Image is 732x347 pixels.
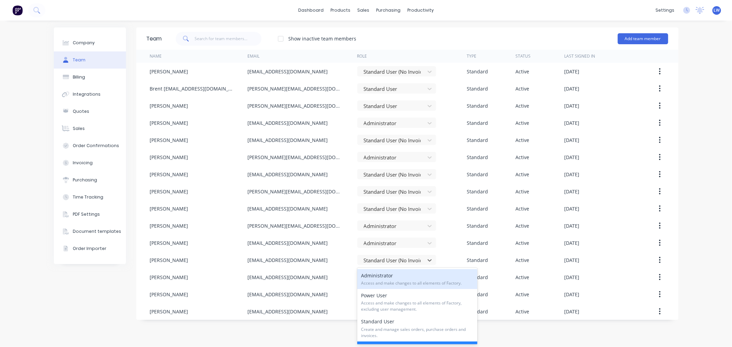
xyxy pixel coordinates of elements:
div: [DATE] [565,119,580,127]
img: Factory [12,5,23,15]
div: Standard [467,68,488,75]
div: Quotes [73,108,89,115]
button: Add team member [618,33,668,44]
div: Invoicing [73,160,93,166]
div: [PERSON_NAME][EMAIL_ADDRESS][DOMAIN_NAME] [247,154,344,161]
div: PDF Settings [73,211,100,217]
div: [DATE] [565,291,580,298]
div: Time Tracking [73,194,103,200]
button: Quotes [54,103,126,120]
div: Standard [467,239,488,247]
div: Active [515,308,529,315]
div: [DATE] [565,188,580,195]
div: Company [73,40,95,46]
button: Order Importer [54,240,126,257]
button: Time Tracking [54,189,126,206]
span: LW [714,7,720,13]
button: Invoicing [54,154,126,171]
div: Order Confirmations [73,143,119,149]
div: [EMAIL_ADDRESS][DOMAIN_NAME] [247,274,328,281]
div: Active [515,222,529,229]
a: dashboard [295,5,327,15]
button: Integrations [54,86,126,103]
div: Standard User [357,315,477,341]
div: Standard [467,154,488,161]
div: Name [150,53,162,59]
button: PDF Settings [54,206,126,223]
div: Team [73,57,85,63]
div: Sales [73,125,85,132]
div: Brent [EMAIL_ADDRESS][DOMAIN_NAME] [150,85,234,92]
div: settings [652,5,678,15]
div: Active [515,119,529,127]
div: [EMAIL_ADDRESS][DOMAIN_NAME] [247,308,328,315]
div: Standard [467,222,488,229]
div: [PERSON_NAME] [150,154,188,161]
div: Email [247,53,259,59]
div: Last signed in [565,53,595,59]
div: [PERSON_NAME] [150,136,188,144]
div: Standard [467,256,488,264]
div: [PERSON_NAME] [150,119,188,127]
div: [DATE] [565,136,580,144]
div: Document templates [73,228,121,235]
div: Active [515,291,529,298]
div: [PERSON_NAME] [150,308,188,315]
div: Active [515,136,529,144]
div: Standard [467,205,488,212]
div: [EMAIL_ADDRESS][DOMAIN_NAME] [247,68,328,75]
button: Company [54,34,126,51]
div: Role [357,53,367,59]
div: Active [515,239,529,247]
div: [PERSON_NAME][EMAIL_ADDRESS][DOMAIN_NAME] [247,188,344,195]
div: Active [515,256,529,264]
div: Standard [467,188,488,195]
div: Standard [467,291,488,298]
div: Standard [467,136,488,144]
div: [PERSON_NAME][EMAIL_ADDRESS][DOMAIN_NAME] [247,222,344,229]
div: [DATE] [565,171,580,178]
div: [PERSON_NAME] [150,274,188,281]
div: Standard [467,171,488,178]
div: [PERSON_NAME] [150,171,188,178]
button: Sales [54,120,126,137]
div: products [327,5,354,15]
div: [DATE] [565,239,580,247]
div: Standard [467,119,488,127]
button: Team [54,51,126,69]
div: [PERSON_NAME] [150,239,188,247]
div: Active [515,205,529,212]
div: Active [515,171,529,178]
div: [EMAIL_ADDRESS][DOMAIN_NAME] [247,256,328,264]
div: [PERSON_NAME][EMAIL_ADDRESS][DOMAIN_NAME] [247,102,344,109]
div: Standard [467,274,488,281]
div: [EMAIL_ADDRESS][DOMAIN_NAME] [247,291,328,298]
div: [DATE] [565,274,580,281]
div: [PERSON_NAME] [150,188,188,195]
button: Billing [54,69,126,86]
div: [PERSON_NAME] [150,205,188,212]
div: Standard [467,85,488,92]
div: Active [515,102,529,109]
div: Active [515,188,529,195]
span: Access and make changes to all elements of Factory. [361,280,473,286]
input: Search for team members... [195,32,262,46]
div: [EMAIL_ADDRESS][DOMAIN_NAME] [247,136,328,144]
span: Access and make changes to all elements of Factory, excluding user management. [361,300,473,312]
div: [EMAIL_ADDRESS][DOMAIN_NAME] [247,171,328,178]
div: Purchasing [73,177,97,183]
div: [DATE] [565,102,580,109]
div: [DATE] [565,256,580,264]
div: [DATE] [565,205,580,212]
div: productivity [404,5,437,15]
div: sales [354,5,373,15]
div: Integrations [73,91,101,97]
div: [EMAIL_ADDRESS][DOMAIN_NAME] [247,119,328,127]
div: [DATE] [565,68,580,75]
div: Show inactive team members [289,35,357,42]
div: Order Importer [73,246,106,252]
button: Order Confirmations [54,137,126,154]
div: [PERSON_NAME] [150,256,188,264]
div: [PERSON_NAME][EMAIL_ADDRESS][DOMAIN_NAME] [247,85,344,92]
div: [PERSON_NAME] [150,291,188,298]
